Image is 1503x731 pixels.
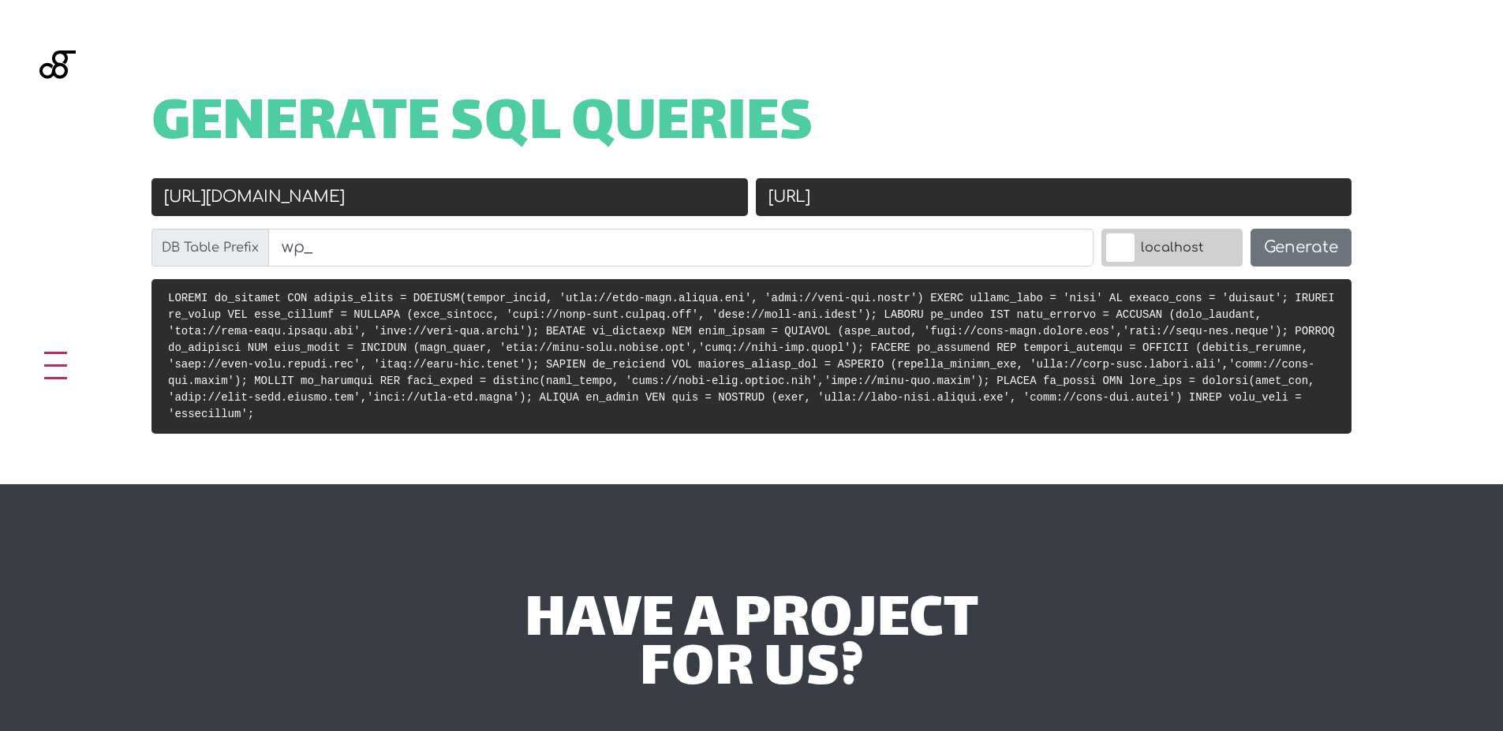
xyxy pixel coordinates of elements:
span: Generate SQL Queries [151,101,813,150]
input: New URL [756,178,1352,216]
label: localhost [1101,229,1243,267]
code: LOREMI do_sitamet CON adipis_elits = DOEIUSM(tempor_incid, 'utla://etdo-magn.aliqua.eni', 'admi:/... [168,292,1335,420]
input: wp_ [268,229,1094,267]
div: have a project for us? [284,598,1219,696]
input: Old URL [151,178,748,216]
img: Blackgate [39,50,76,169]
label: DB Table Prefix [151,229,269,267]
button: Generate [1251,229,1352,267]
